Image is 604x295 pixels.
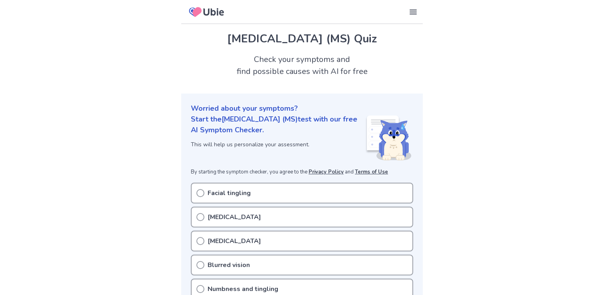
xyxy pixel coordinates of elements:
p: By starting the symptom checker, you agree to the and [191,168,413,176]
p: Worried about your symptoms? [191,103,413,114]
a: Terms of Use [355,168,388,175]
p: Blurred vision [208,260,250,270]
p: Facial tingling [208,188,251,198]
a: Privacy Policy [309,168,344,175]
p: [MEDICAL_DATA] [208,212,261,222]
h2: Check your symptoms and find possible causes with AI for free [181,54,423,78]
p: Numbness and tingling [208,284,278,294]
img: Shiba [365,116,412,160]
p: [MEDICAL_DATA] [208,236,261,246]
p: This will help us personalize your assessment. [191,140,365,149]
p: Start the [MEDICAL_DATA] (MS) test with our free AI Symptom Checker. [191,114,365,136]
h1: [MEDICAL_DATA] (MS) Quiz [191,30,413,47]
